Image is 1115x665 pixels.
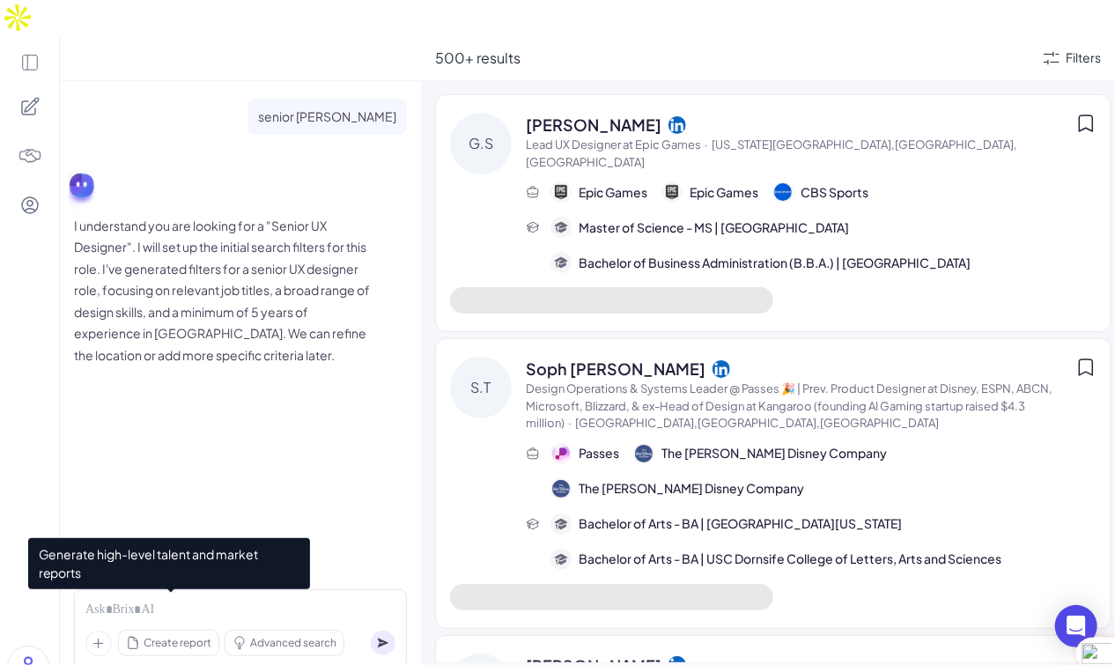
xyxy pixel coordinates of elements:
span: Advanced search [250,635,336,651]
span: [US_STATE][GEOGRAPHIC_DATA],[GEOGRAPHIC_DATA],[GEOGRAPHIC_DATA] [526,137,1017,169]
img: 公司logo [552,445,570,462]
div: Open Intercom Messenger [1055,605,1097,647]
img: 公司logo [635,445,653,462]
span: Generate high-level talent and market reports [28,538,310,589]
span: · [705,137,708,151]
div: G.S [450,113,512,174]
span: [PERSON_NAME] [526,113,661,137]
span: 500+ results [435,48,521,67]
span: [GEOGRAPHIC_DATA],[GEOGRAPHIC_DATA],[GEOGRAPHIC_DATA] [575,416,939,430]
div: S.T [450,357,512,418]
img: 公司logo [663,183,681,201]
p: I understand you are looking for a "Senior UX Designer". I will set up the initial search filters... [74,215,373,366]
img: 公司logo [774,183,792,201]
span: Epic Games [579,183,647,202]
span: Design Operations & Systems Leader @ Passes 🎉 | Prev. Product Designer at Disney, ESPN, ABCN, Mic... [526,381,1052,430]
span: Bachelor of Arts - BA | USC Dornsife College of Letters, Arts and Sciences [579,550,1001,568]
span: CBS Sports [801,183,868,202]
span: Master of Science - MS | [GEOGRAPHIC_DATA] [579,218,849,237]
span: The [PERSON_NAME] Disney Company [579,479,804,498]
span: Passes [579,444,619,462]
span: Soph [PERSON_NAME] [526,357,705,381]
span: · [568,416,572,430]
div: Filters [1066,48,1101,67]
img: 4blF7nbYMBMHBwcHBwcHBwcHBwcHBwcHB4es+Bd0DLy0SdzEZwAAAABJRU5ErkJggg== [18,144,42,168]
span: Bachelor of Arts - BA | [GEOGRAPHIC_DATA][US_STATE] [579,514,902,533]
img: 公司logo [552,183,570,201]
img: 公司logo [552,480,570,498]
p: senior [PERSON_NAME] [258,106,396,128]
span: Bachelor of Business Administration (B.B.A.) | [GEOGRAPHIC_DATA] [579,254,971,272]
span: Create report [144,635,211,651]
span: Lead UX Designer at Epic Games [526,137,701,151]
span: The [PERSON_NAME] Disney Company [661,444,887,462]
span: Epic Games [690,183,758,202]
